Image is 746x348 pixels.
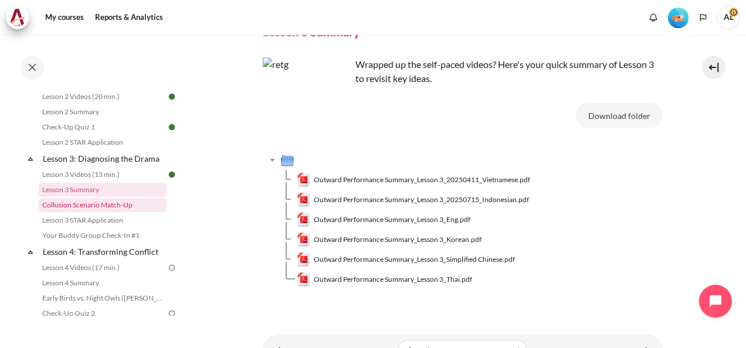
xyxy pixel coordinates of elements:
img: Level #2 [668,8,689,28]
span: Collapse [25,246,36,258]
a: Level #2 [663,6,693,28]
img: Outward Performance Summary_Lesson 3_20250411_Vietnamese.pdf [297,173,311,187]
img: Outward Performance Summary_Lesson 3_Simplified Chinese.pdf [297,253,311,267]
a: Lesson 4: Transforming Conflict [41,244,167,260]
img: Outward Performance Summary_Lesson 3_20250715_Indonesian.pdf [297,193,311,207]
p: Wrapped up the self-paced videos? Here's your quick summary of Lesson 3 to revisit key ideas. [263,57,663,86]
a: Check-Up Quiz 1 [39,120,167,134]
a: Check-Up Quiz 2 [39,306,167,320]
span: Outward Performance Summary_Lesson 3_Simplified Chinese.pdf [314,254,515,265]
span: Outward Performance Summary_Lesson 3_Korean.pdf [314,234,481,245]
span: Outward Performance Summary_Lesson 3_20250715_Indonesian.pdf [314,195,529,205]
a: Lesson 3: Diagnosing the Drama [41,151,167,166]
img: Outward Performance Summary_Lesson 3_Korean.pdf [297,233,311,247]
img: Done [167,122,177,132]
img: Outward Performance Summary_Lesson 3_Thai.pdf [297,272,311,286]
a: Outward Performance Summary_Lesson 3_Eng.pdfOutward Performance Summary_Lesson 3_Eng.pdf [297,213,471,227]
a: Lesson 3 Summary [39,183,167,197]
a: Lesson 4 Summary [39,276,167,290]
a: Lesson 2 Summary [39,105,167,119]
a: Lesson 3 STAR Application [39,213,167,227]
a: Your Buddy Group Check-In #1 [39,228,167,243]
button: Languages [694,9,712,26]
a: Collusion Scenario Match-Up [39,198,167,212]
span: Collapse [25,153,36,165]
a: Reports & Analytics [91,6,167,29]
img: Done [167,169,177,180]
img: Done [167,91,177,102]
a: Outward Performance Summary_Lesson 3_20250411_Vietnamese.pdfOutward Performance Summary_Lesson 3_... [297,173,531,187]
a: Architeck Architeck [6,6,35,29]
a: Lesson 2 Videos (20 min.) [39,90,167,104]
a: User menu [717,6,740,29]
a: Lesson 2 STAR Application [39,135,167,149]
a: Lesson 4 Videos (17 min.) [39,261,167,275]
span: Outward Performance Summary_Lesson 3_Thai.pdf [314,274,472,285]
span: Outward Performance Summary_Lesson 3_20250411_Vietnamese.pdf [314,175,530,185]
a: Outward Performance Summary_Lesson 3_Simplified Chinese.pdfOutward Performance Summary_Lesson 3_S... [297,253,516,267]
img: To do [167,308,177,319]
img: Outward Performance Summary_Lesson 3_Eng.pdf [297,213,311,227]
a: Early Birds vs. Night Owls ([PERSON_NAME]'s Story) [39,291,167,305]
img: retg [263,57,351,145]
div: Show notification window with no new notifications [645,9,662,26]
span: Outward Performance Summary_Lesson 3_Eng.pdf [314,214,470,225]
button: Download folder [576,103,663,128]
img: Architeck [9,9,26,26]
a: Outward Performance Summary_Lesson 3_20250715_Indonesian.pdfOutward Performance Summary_Lesson 3_... [297,193,530,207]
div: Level #2 [668,6,689,28]
a: Lesson 3 Videos (13 min.) [39,168,167,182]
a: Outward Performance Summary_Lesson 3_Thai.pdfOutward Performance Summary_Lesson 3_Thai.pdf [297,272,473,286]
img: To do [167,262,177,273]
a: My courses [41,6,88,29]
span: AL [717,6,740,29]
a: Outward Performance Summary_Lesson 3_Korean.pdfOutward Performance Summary_Lesson 3_Korean.pdf [297,233,482,247]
